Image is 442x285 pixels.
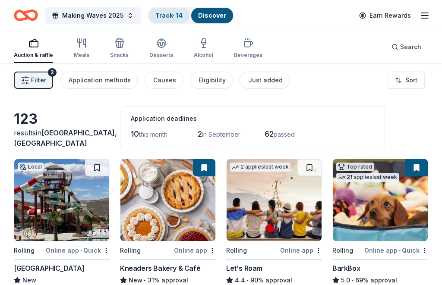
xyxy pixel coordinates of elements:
[145,72,183,89] button: Causes
[226,245,247,256] div: Rolling
[148,7,234,24] button: Track· 14Discover
[234,52,262,59] div: Beverages
[248,75,283,85] div: Just added
[354,8,416,23] a: Earn Rewards
[149,34,173,63] button: Desserts
[234,34,262,63] button: Beverages
[336,173,399,182] div: 21 applies last week
[405,75,417,85] span: Sort
[226,263,262,273] div: Let's Roam
[110,34,129,63] button: Snacks
[46,245,110,256] div: Online app Quick
[332,263,360,273] div: BarkBox
[14,52,53,59] div: Auction & raffle
[227,159,322,241] img: Image for Let's Roam
[333,159,428,241] img: Image for BarkBox
[336,163,374,171] div: Top rated
[230,163,290,172] div: 2 applies last week
[153,75,176,85] div: Causes
[400,42,421,52] span: Search
[280,245,322,256] div: Online app
[14,159,109,241] img: Image for Jellystone Park Zion
[240,72,290,89] button: Just added
[62,10,123,21] span: Making Waves 2025
[202,131,240,138] span: in September
[351,277,354,284] span: •
[120,245,141,256] div: Rolling
[14,110,110,128] div: 123
[194,34,213,63] button: Alcohol
[139,131,167,138] span: this month
[110,52,129,59] div: Snacks
[45,7,141,24] button: Making Waves 2025
[399,247,401,254] span: •
[194,52,213,59] div: Alcohol
[199,75,226,85] div: Eligibility
[149,52,173,59] div: Desserts
[14,128,117,147] span: [GEOGRAPHIC_DATA], [GEOGRAPHIC_DATA]
[198,12,226,19] a: Discover
[265,129,274,138] span: 62
[60,72,138,89] button: Application methods
[174,245,216,256] div: Online app
[74,52,89,59] div: Meals
[274,131,295,138] span: passed
[14,5,38,25] a: Home
[246,277,249,284] span: •
[332,245,353,256] div: Rolling
[14,245,35,256] div: Rolling
[120,263,200,273] div: Kneaders Bakery & Café
[120,159,215,241] img: Image for Kneaders Bakery & Café
[14,34,53,63] button: Auction & raffle
[14,128,110,148] div: results
[131,113,374,124] div: Application deadlines
[388,72,425,89] button: Sort
[198,129,202,138] span: 2
[31,75,46,85] span: Filter
[14,72,53,89] button: Filter2
[131,129,139,138] span: 10
[14,128,117,147] span: in
[190,72,233,89] button: Eligibility
[364,245,428,256] div: Online app Quick
[48,68,57,77] div: 2
[14,263,84,273] div: [GEOGRAPHIC_DATA]
[18,163,44,171] div: Local
[74,34,89,63] button: Meals
[144,277,146,284] span: •
[80,247,82,254] span: •
[69,75,131,85] div: Application methods
[155,12,183,19] a: Track· 14
[385,38,428,56] button: Search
